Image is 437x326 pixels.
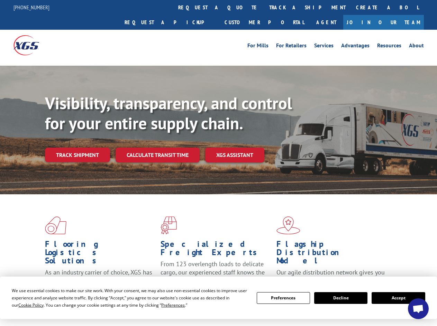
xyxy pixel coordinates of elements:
a: Resources [377,43,401,50]
span: Preferences [161,302,185,308]
img: xgs-icon-total-supply-chain-intelligence-red [45,216,66,234]
button: Decline [314,292,367,304]
a: For Mills [247,43,268,50]
span: As an industry carrier of choice, XGS has brought innovation and dedication to flooring logistics... [45,268,152,293]
a: Services [314,43,334,50]
h1: Specialized Freight Experts [161,240,271,260]
h1: Flooring Logistics Solutions [45,240,155,268]
img: xgs-icon-flagship-distribution-model-red [276,216,300,234]
b: Visibility, transparency, and control for your entire supply chain. [45,92,292,134]
h1: Flagship Distribution Model [276,240,387,268]
button: Preferences [257,292,310,304]
div: We use essential cookies to make our site work. With your consent, we may also use non-essential ... [12,287,248,309]
span: Cookie Policy [18,302,44,308]
a: Join Our Team [343,15,424,30]
a: [PHONE_NUMBER] [13,4,49,11]
span: Our agile distribution network gives you nationwide inventory management on demand. [276,268,385,293]
button: Accept [372,292,425,304]
a: Agent [309,15,343,30]
a: Advantages [341,43,370,50]
a: XGS ASSISTANT [205,148,264,162]
a: Track shipment [45,148,110,162]
a: Request a pickup [119,15,219,30]
img: xgs-icon-focused-on-flooring-red [161,216,177,234]
p: From 123 overlength loads to delicate cargo, our experienced staff knows the best way to move you... [161,260,271,291]
div: Open chat [408,298,429,319]
a: About [409,43,424,50]
a: Calculate transit time [116,148,200,162]
a: Customer Portal [219,15,309,30]
a: For Retailers [276,43,307,50]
